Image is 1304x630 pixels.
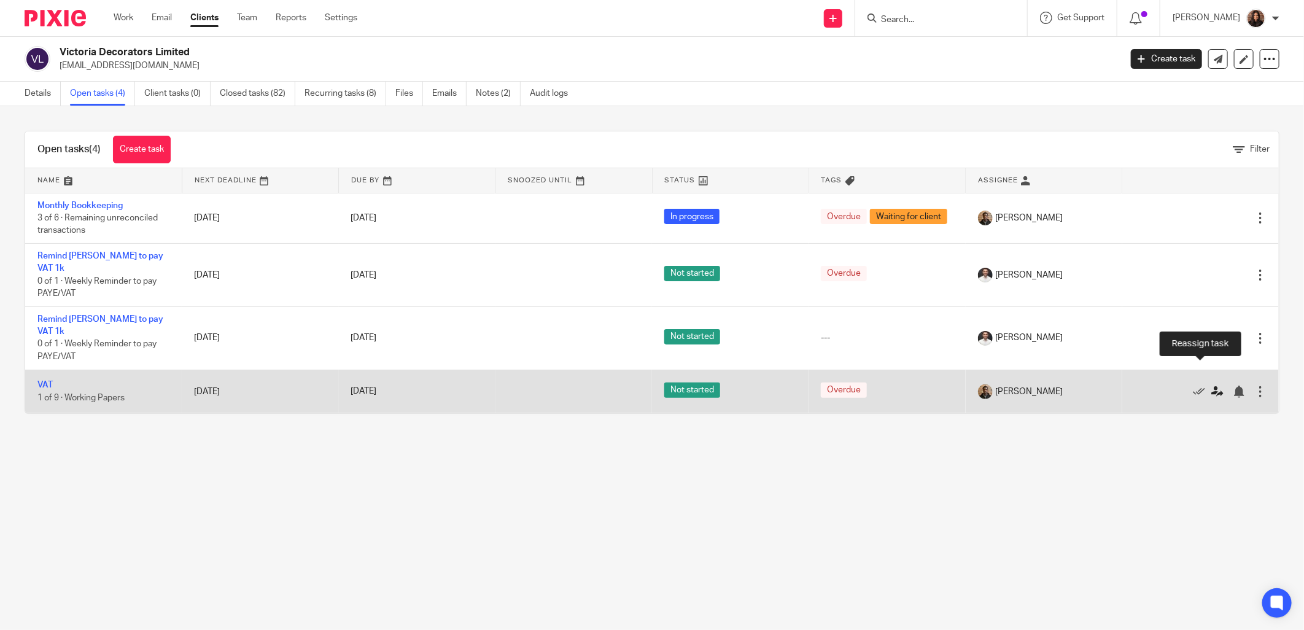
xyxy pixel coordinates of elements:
span: [PERSON_NAME] [996,332,1063,344]
img: WhatsApp%20Image%202025-04-23%20.jpg [978,211,993,225]
img: svg%3E [25,46,50,72]
a: Monthly Bookkeeping [37,201,123,210]
img: dom%20slack.jpg [978,268,993,282]
span: 1 of 9 · Working Papers [37,394,125,402]
td: [DATE] [182,193,338,243]
div: --- [821,332,953,344]
a: Email [152,12,172,24]
img: WhatsApp%20Image%202025-04-23%20.jpg [978,384,993,399]
span: Tags [821,177,842,184]
a: Mark as done [1193,386,1211,398]
span: Not started [664,329,720,344]
input: Search [880,15,990,26]
a: Emails [432,82,467,106]
span: Snoozed Until [508,177,572,184]
a: Files [395,82,423,106]
a: Recurring tasks (8) [305,82,386,106]
span: 0 of 1 · Weekly Reminder to pay PAYE/VAT [37,277,157,298]
span: [PERSON_NAME] [996,212,1063,224]
a: Remind [PERSON_NAME] to pay VAT 1k [37,252,163,273]
span: Filter [1250,145,1270,154]
a: Team [237,12,257,24]
a: Details [25,82,61,106]
span: [DATE] [351,214,377,222]
a: Clients [190,12,219,24]
span: 0 of 1 · Weekly Reminder to pay PAYE/VAT [37,340,157,362]
a: VAT [37,381,53,389]
span: Overdue [821,266,867,281]
a: Create task [113,136,171,163]
a: Client tasks (0) [144,82,211,106]
img: Pixie [25,10,86,26]
h2: Victoria Decorators Limited [60,46,902,59]
span: Not started [664,383,720,398]
span: 3 of 6 · Remaining unreconciled transactions [37,214,158,235]
a: Audit logs [530,82,577,106]
a: Open tasks (4) [70,82,135,106]
span: [DATE] [351,271,377,279]
td: [DATE] [182,243,338,306]
span: [DATE] [351,387,377,396]
span: [PERSON_NAME] [996,269,1063,281]
a: Notes (2) [476,82,521,106]
span: [DATE] [351,334,377,343]
span: Get Support [1057,14,1104,22]
p: [PERSON_NAME] [1173,12,1240,24]
td: [DATE] [182,370,338,413]
span: Overdue [821,209,867,224]
img: Headshot.jpg [1246,9,1266,28]
h1: Open tasks [37,143,101,156]
a: Create task [1131,49,1202,69]
span: [PERSON_NAME] [996,386,1063,398]
img: dom%20slack.jpg [978,331,993,346]
span: Status [665,177,696,184]
a: Work [114,12,133,24]
a: Closed tasks (82) [220,82,295,106]
span: Overdue [821,383,867,398]
span: (4) [89,144,101,154]
p: [EMAIL_ADDRESS][DOMAIN_NAME] [60,60,1112,72]
td: [DATE] [182,306,338,370]
a: Settings [325,12,357,24]
a: Reports [276,12,306,24]
span: Waiting for client [870,209,947,224]
span: In progress [664,209,720,224]
span: Not started [664,266,720,281]
a: Remind [PERSON_NAME] to pay VAT 1k [37,315,163,336]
